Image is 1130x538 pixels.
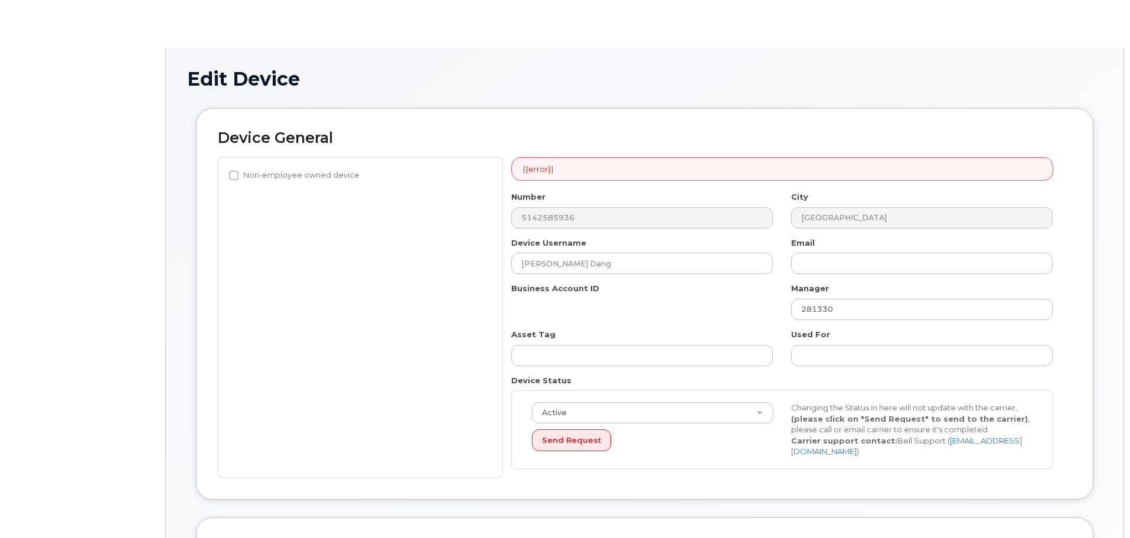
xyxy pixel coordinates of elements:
label: Email [791,237,815,249]
strong: (please click on "Send Request" to send to the carrier) [791,414,1028,423]
label: Number [511,191,546,203]
h2: Device General [218,130,1072,146]
input: Select manager [791,299,1053,320]
h1: Edit Device [187,69,1102,89]
label: Asset Tag [511,329,556,340]
label: Device Status [511,375,571,386]
label: Non-employee owned device [229,168,360,182]
label: Manager [791,283,829,294]
div: {{error}} [511,157,1053,181]
label: Used For [791,329,830,340]
input: Non-employee owned device [229,171,239,180]
label: City [791,191,808,203]
a: [EMAIL_ADDRESS][DOMAIN_NAME] [791,436,1022,457]
label: Business Account ID [511,283,599,294]
div: Changing the Status in here will not update with the carrier, , please call or email carrier to e... [782,402,1041,457]
label: Device Username [511,237,586,249]
strong: Carrier support contact: [791,436,897,445]
button: Send Request [532,429,611,451]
